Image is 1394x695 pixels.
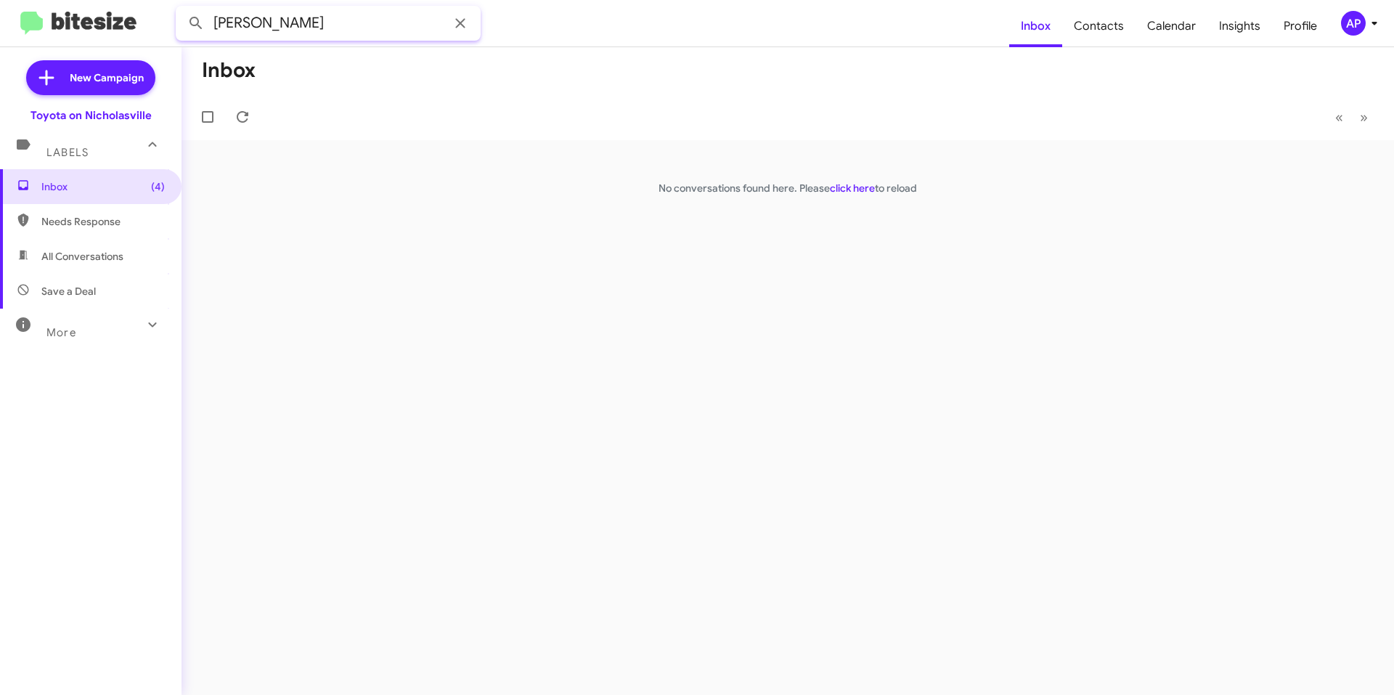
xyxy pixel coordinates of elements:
span: Save a Deal [41,284,96,298]
a: Contacts [1062,5,1136,47]
input: Search [176,6,481,41]
p: No conversations found here. Please to reload [182,181,1394,195]
span: (4) [151,179,165,194]
button: Next [1351,102,1377,132]
span: Inbox [41,179,165,194]
div: AP [1341,11,1366,36]
span: New Campaign [70,70,144,85]
span: » [1360,108,1368,126]
a: Calendar [1136,5,1207,47]
button: Previous [1326,102,1352,132]
a: New Campaign [26,60,155,95]
div: Toyota on Nicholasville [30,108,152,123]
nav: Page navigation example [1327,102,1377,132]
h1: Inbox [202,59,256,82]
span: Needs Response [41,214,165,229]
span: Labels [46,146,89,159]
a: Profile [1272,5,1329,47]
span: « [1335,108,1343,126]
a: click here [830,182,875,195]
span: All Conversations [41,249,123,264]
a: Insights [1207,5,1272,47]
span: More [46,326,76,339]
button: AP [1329,11,1378,36]
a: Inbox [1009,5,1062,47]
